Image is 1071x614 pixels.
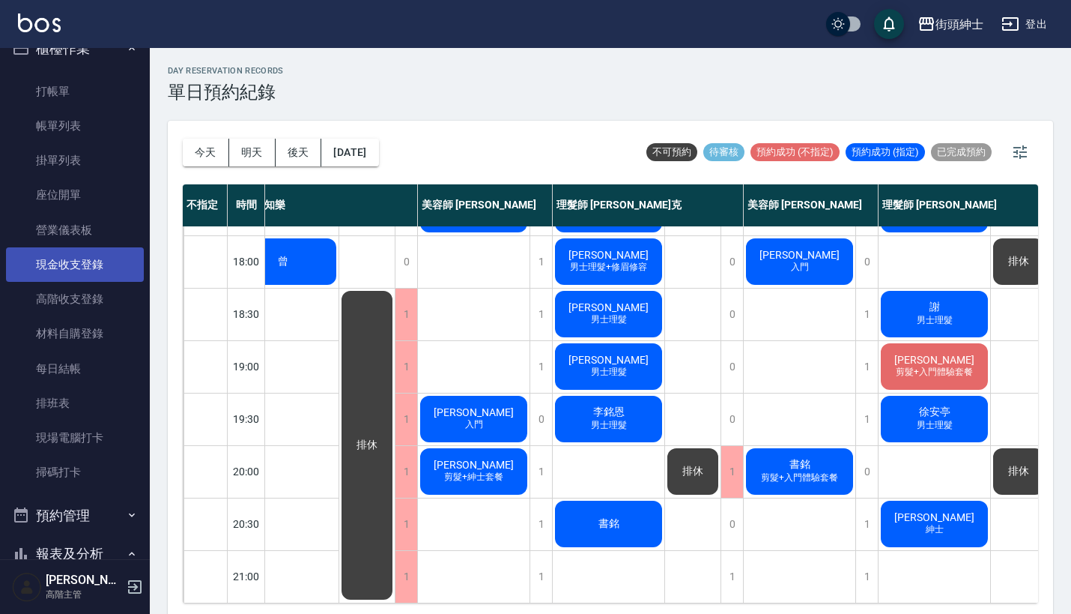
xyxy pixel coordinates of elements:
span: 男士理髮+修眉修容 [567,261,650,274]
button: 明天 [229,139,276,166]
div: 0 [720,289,743,340]
span: 謝 [926,301,943,314]
div: 1 [855,341,878,393]
div: 0 [855,446,878,498]
a: 每日結帳 [6,352,144,386]
div: 1 [855,394,878,445]
span: 不可預約 [646,145,697,159]
button: [DATE] [321,139,378,166]
p: 高階主管 [46,588,122,601]
span: [PERSON_NAME] [431,459,517,471]
a: 營業儀表板 [6,213,144,247]
span: 入門 [788,261,812,274]
img: Person [12,572,42,602]
h2: day Reservation records [168,66,284,76]
div: 0 [530,394,552,445]
div: 1 [720,551,743,603]
a: 材料自購登錄 [6,316,144,351]
button: 後天 [276,139,322,166]
div: 20:00 [228,445,265,498]
span: 預約成功 (不指定) [750,145,840,159]
span: [PERSON_NAME] [891,511,977,523]
span: 排休 [679,465,706,478]
button: 預約管理 [6,496,144,535]
div: 18:00 [228,235,265,288]
div: 1 [720,446,743,498]
span: 男士理髮 [914,419,956,432]
a: 掛單列表 [6,143,144,178]
a: 排班表 [6,386,144,421]
button: 街頭紳士 [911,9,989,40]
span: 預約成功 (指定) [846,145,925,159]
div: 美容師 [PERSON_NAME] [744,184,879,226]
span: [PERSON_NAME] [565,249,652,261]
span: 男士理髮 [588,313,630,326]
span: [PERSON_NAME] [565,354,652,366]
div: 0 [720,341,743,393]
span: 男士理髮 [914,314,956,327]
div: 1 [855,499,878,550]
div: 1 [530,499,552,550]
div: 美容師 [PERSON_NAME] [418,184,553,226]
span: 書銘 [786,458,813,472]
a: 高階收支登錄 [6,282,144,316]
div: 1 [530,341,552,393]
span: [PERSON_NAME] [891,354,977,366]
div: 1 [855,289,878,340]
div: 0 [720,394,743,445]
span: 已完成預約 [931,145,992,159]
a: 現場電腦打卡 [6,421,144,455]
div: 1 [395,394,417,445]
button: 登出 [995,10,1053,38]
span: 排休 [1005,465,1032,478]
div: 18:30 [228,288,265,340]
button: save [874,9,904,39]
div: 19:00 [228,340,265,393]
div: 19:30 [228,393,265,445]
button: 報表及分析 [6,535,144,574]
button: 今天 [183,139,229,166]
div: 1 [530,446,552,498]
span: 紳士 [923,523,947,536]
span: 李銘恩 [590,406,628,419]
a: 打帳單 [6,74,144,109]
div: 0 [395,236,417,288]
div: 1 [395,446,417,498]
span: 書銘 [595,517,622,531]
div: 理髮師 [PERSON_NAME] [879,184,1070,226]
span: 男士理髮 [588,366,630,379]
h3: 單日預約紀錄 [168,82,284,103]
a: 座位開單 [6,178,144,212]
div: 1 [530,551,552,603]
span: 男士理髮 [588,419,630,432]
a: 掃碼打卡 [6,455,144,490]
img: Logo [18,13,61,32]
span: 入門 [462,418,486,431]
span: 剪髮+入門體驗套餐 [893,366,976,379]
span: [PERSON_NAME] [756,249,843,261]
h5: [PERSON_NAME] [46,573,122,588]
div: 街頭紳士 [935,15,983,34]
span: 剪髮+紳士套餐 [441,471,506,484]
a: 現金收支登錄 [6,247,144,282]
div: 1 [395,499,417,550]
span: 排休 [354,439,380,452]
div: 理髮師 知樂 [227,184,418,226]
div: 1 [395,341,417,393]
div: 理髮師 [PERSON_NAME]克 [553,184,744,226]
div: 1 [395,551,417,603]
span: 徐安亭 [916,406,953,419]
span: 待審核 [703,145,744,159]
button: 櫃檯作業 [6,29,144,68]
div: 不指定 [183,184,228,226]
div: 21:00 [228,550,265,603]
span: 排休 [1005,255,1032,268]
div: 1 [855,551,878,603]
span: 剪髮+入門體驗套餐 [758,472,841,484]
a: 帳單列表 [6,109,144,143]
div: 0 [720,499,743,550]
div: 20:30 [228,498,265,550]
div: 0 [855,236,878,288]
div: 0 [720,236,743,288]
span: 曾 [275,255,291,268]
